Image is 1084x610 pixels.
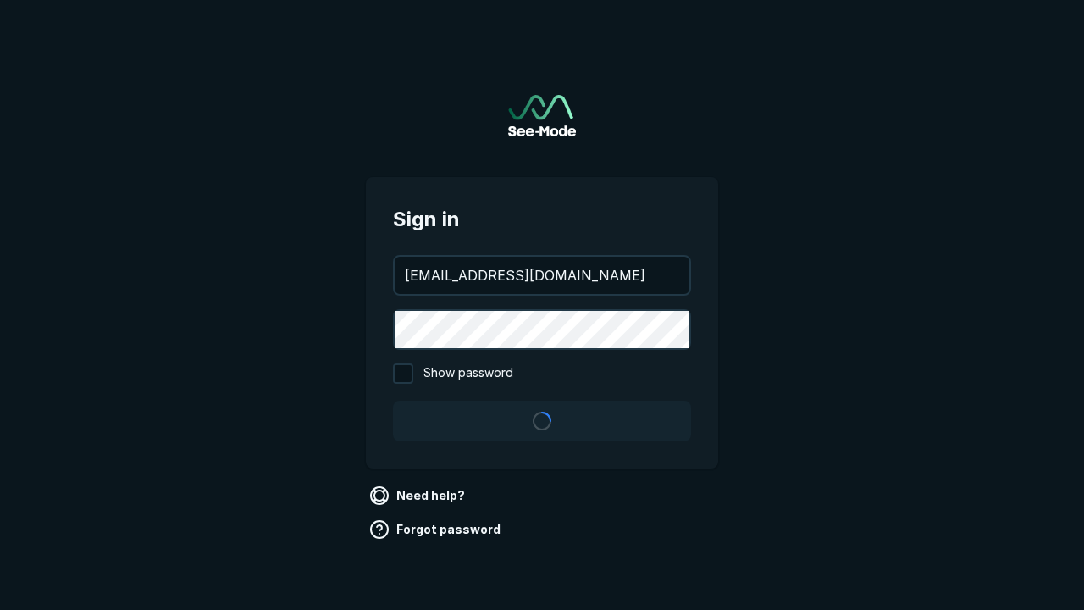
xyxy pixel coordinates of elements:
a: Go to sign in [508,95,576,136]
a: Forgot password [366,516,507,543]
span: Sign in [393,204,691,235]
input: your@email.com [395,257,689,294]
img: See-Mode Logo [508,95,576,136]
span: Show password [423,363,513,384]
a: Need help? [366,482,472,509]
